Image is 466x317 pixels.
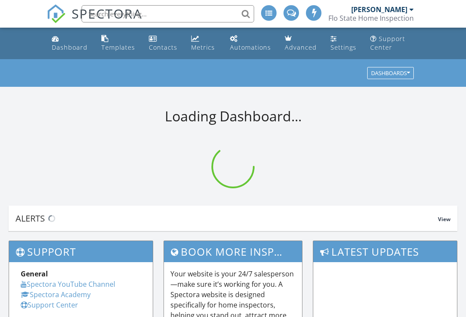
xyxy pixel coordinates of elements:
[21,269,48,279] strong: General
[281,31,320,56] a: Advanced
[72,4,142,22] span: SPECTORA
[47,4,66,23] img: The Best Home Inspection Software - Spectora
[367,31,418,56] a: Support Center
[313,241,457,262] h3: Latest Updates
[21,300,78,310] a: Support Center
[367,67,414,79] button: Dashboards
[371,70,410,76] div: Dashboards
[191,43,215,51] div: Metrics
[47,12,142,30] a: SPECTORA
[101,43,135,51] div: Templates
[98,31,139,56] a: Templates
[285,43,317,51] div: Advanced
[188,31,220,56] a: Metrics
[145,31,181,56] a: Contacts
[230,43,271,51] div: Automations
[227,31,274,56] a: Automations (Basic)
[21,279,115,289] a: Spectora YouTube Channel
[328,14,414,22] div: Flo State Home Inspection
[164,241,302,262] h3: Book More Inspections
[149,43,177,51] div: Contacts
[52,43,88,51] div: Dashboard
[327,31,360,56] a: Settings
[9,241,153,262] h3: Support
[438,216,450,223] span: View
[370,35,405,51] div: Support Center
[331,43,356,51] div: Settings
[82,5,254,22] input: Search everything...
[16,212,438,224] div: Alerts
[21,290,91,299] a: Spectora Academy
[351,5,407,14] div: [PERSON_NAME]
[48,31,91,56] a: Dashboard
